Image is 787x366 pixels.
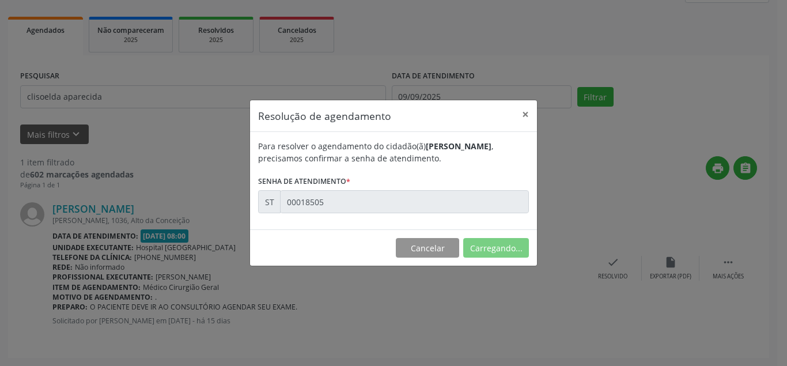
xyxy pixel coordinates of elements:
[258,108,391,123] h5: Resolução de agendamento
[463,238,529,258] button: Carregando...
[258,190,281,213] div: ST
[258,172,350,190] label: Senha de atendimento
[396,238,459,258] button: Cancelar
[514,100,537,129] button: Close
[426,141,491,152] b: [PERSON_NAME]
[258,140,529,164] div: Para resolver o agendamento do cidadão(ã) , precisamos confirmar a senha de atendimento.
